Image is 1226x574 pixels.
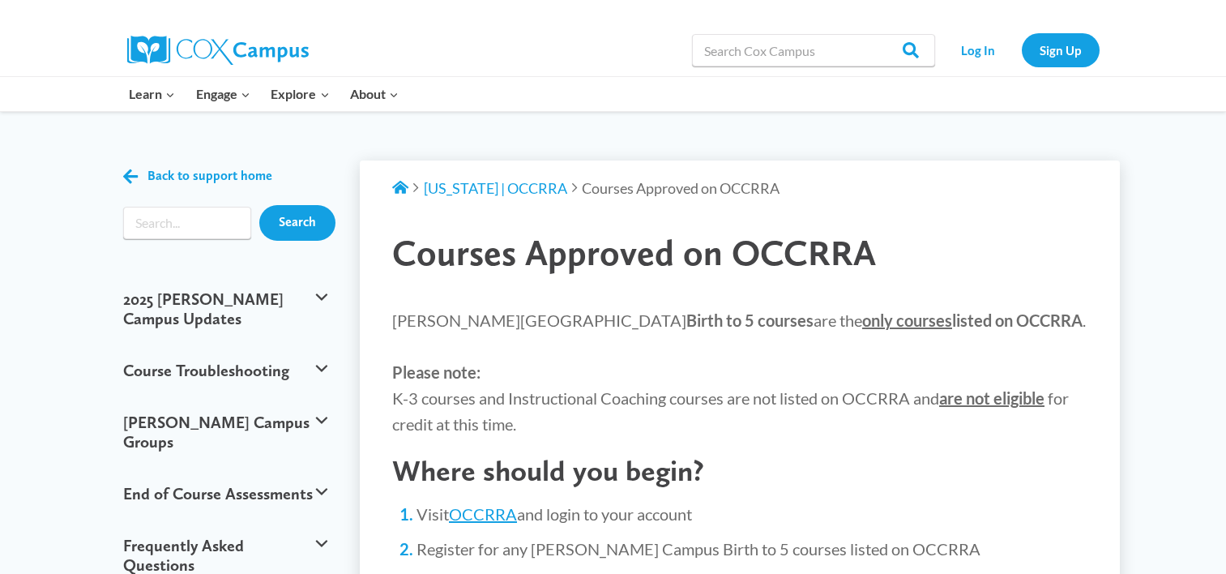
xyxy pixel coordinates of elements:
[127,36,309,65] img: Cox Campus
[115,468,336,520] button: End of Course Assessments
[1022,33,1100,66] a: Sign Up
[416,538,1087,560] li: Register for any [PERSON_NAME] Campus Birth to 5 courses listed on OCCRRA
[582,179,780,197] span: Courses Approved on OCCRRA
[943,33,1100,66] nav: Secondary Navigation
[416,503,1087,525] li: Visit and login to your account
[686,311,814,330] strong: Birth to 5 courses
[392,307,1087,437] p: [PERSON_NAME][GEOGRAPHIC_DATA] are the . K-3 courses and Instructional Coaching courses are not l...
[271,84,329,105] span: Explore
[392,362,481,382] strong: Please note:
[939,388,1044,408] strong: are not eligible
[123,207,252,239] form: Search form
[862,311,1083,330] strong: listed on OCCRRA
[943,33,1014,66] a: Log In
[862,311,952,330] span: only courses
[392,453,1087,488] h2: Where should you begin?
[392,179,408,197] a: Support Home
[119,77,409,111] nav: Primary Navigation
[123,207,252,239] input: Search input
[196,84,250,105] span: Engage
[350,84,399,105] span: About
[123,165,272,188] a: Back to support home
[115,396,336,468] button: [PERSON_NAME] Campus Groups
[129,84,175,105] span: Learn
[424,179,567,197] a: [US_STATE] | OCCRRA
[692,34,935,66] input: Search Cox Campus
[147,169,272,184] span: Back to support home
[115,345,336,396] button: Course Troubleshooting
[392,231,876,274] span: Courses Approved on OCCRRA
[259,205,335,241] input: Search
[115,273,336,345] button: 2025 [PERSON_NAME] Campus Updates
[449,504,517,524] a: OCCRRA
